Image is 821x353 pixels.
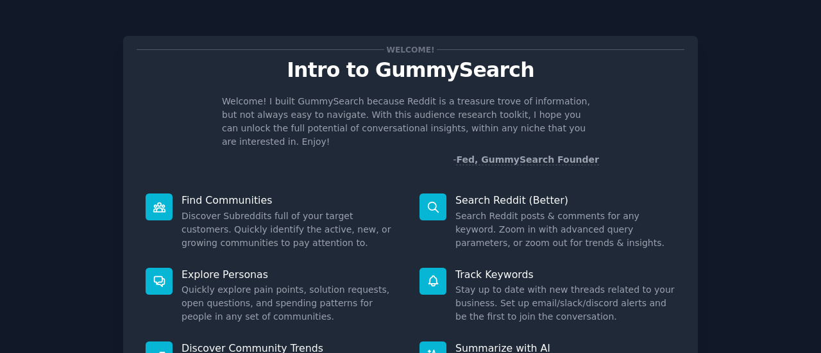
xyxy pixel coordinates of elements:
dd: Quickly explore pain points, solution requests, open questions, and spending patterns for people ... [182,283,402,324]
dd: Stay up to date with new threads related to your business. Set up email/slack/discord alerts and ... [455,283,675,324]
p: Explore Personas [182,268,402,281]
p: Search Reddit (Better) [455,193,675,207]
p: Find Communities [182,193,402,207]
p: Track Keywords [455,268,675,281]
a: Fed, GummySearch Founder [456,154,599,165]
dd: Discover Subreddits full of your target customers. Quickly identify the active, new, or growing c... [182,209,402,250]
div: - [453,153,599,167]
p: Intro to GummySearch [137,59,684,81]
p: Welcome! I built GummySearch because Reddit is a treasure trove of information, but not always ea... [222,95,599,149]
span: Welcome! [384,43,437,56]
dd: Search Reddit posts & comments for any keyword. Zoom in with advanced query parameters, or zoom o... [455,209,675,250]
